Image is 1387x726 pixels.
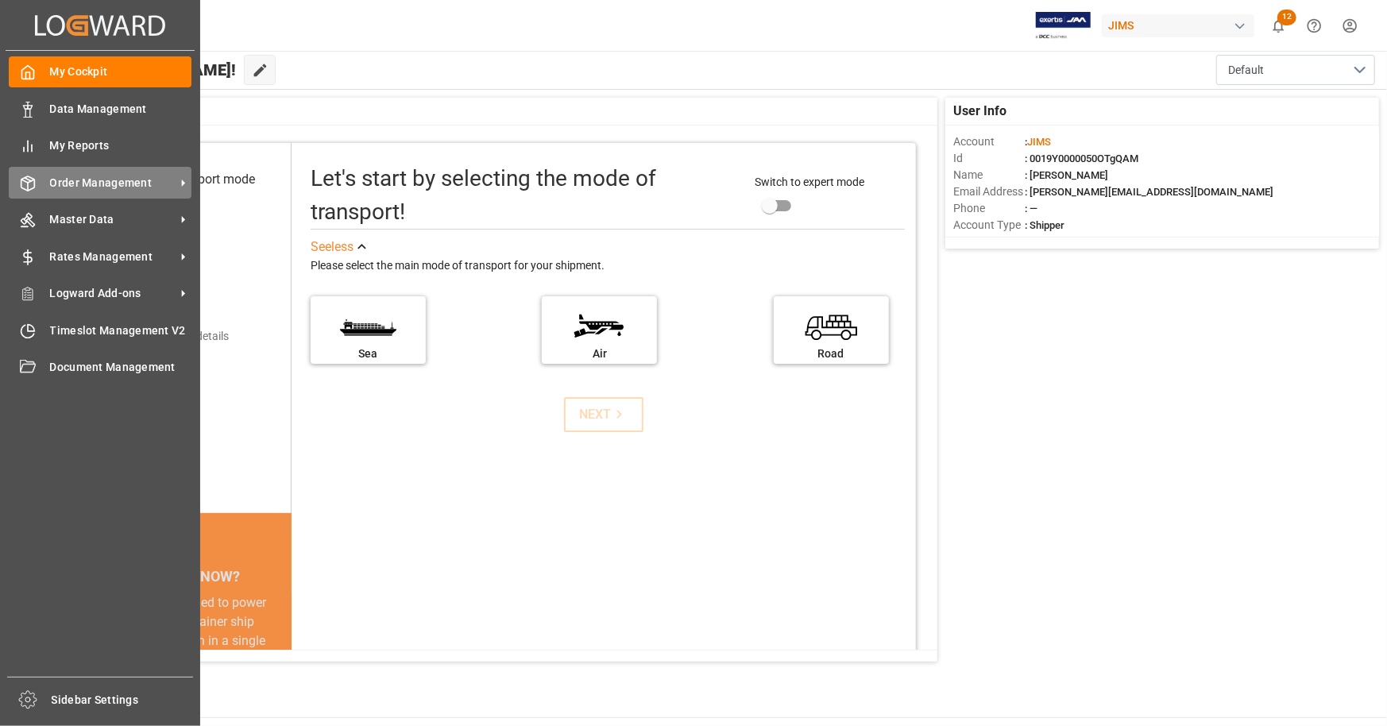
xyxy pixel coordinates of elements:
[953,183,1025,200] span: Email Address
[1025,186,1273,198] span: : [PERSON_NAME][EMAIL_ADDRESS][DOMAIN_NAME]
[953,167,1025,183] span: Name
[579,405,628,424] div: NEXT
[953,217,1025,234] span: Account Type
[1261,8,1296,44] button: show 12 new notifications
[50,137,192,154] span: My Reports
[9,130,191,161] a: My Reports
[50,175,176,191] span: Order Management
[1277,10,1296,25] span: 12
[1025,203,1037,214] span: : —
[1102,10,1261,41] button: JIMS
[9,315,191,346] a: Timeslot Management V2
[1027,136,1051,148] span: JIMS
[50,211,176,228] span: Master Data
[1025,219,1064,231] span: : Shipper
[311,257,905,276] div: Please select the main mode of transport for your shipment.
[953,102,1006,121] span: User Info
[1216,55,1375,85] button: open menu
[550,346,649,362] div: Air
[129,328,229,345] div: Add shipping details
[52,692,194,709] span: Sidebar Settings
[1296,8,1332,44] button: Help Center
[50,64,192,80] span: My Cockpit
[311,237,354,257] div: See less
[50,322,192,339] span: Timeslot Management V2
[9,93,191,124] a: Data Management
[953,133,1025,150] span: Account
[953,200,1025,217] span: Phone
[50,249,176,265] span: Rates Management
[50,285,176,302] span: Logward Add-ons
[1102,14,1254,37] div: JIMS
[755,176,864,188] span: Switch to expert mode
[9,352,191,383] a: Document Management
[1036,12,1091,40] img: Exertis%20JAM%20-%20Email%20Logo.jpg_1722504956.jpg
[782,346,881,362] div: Road
[50,359,192,376] span: Document Management
[564,397,643,432] button: NEXT
[1025,136,1051,148] span: :
[9,56,191,87] a: My Cockpit
[319,346,418,362] div: Sea
[1025,169,1108,181] span: : [PERSON_NAME]
[953,150,1025,167] span: Id
[1025,153,1138,164] span: : 0019Y0000050OTgQAM
[311,162,739,229] div: Let's start by selecting the mode of transport!
[50,101,192,118] span: Data Management
[1228,62,1264,79] span: Default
